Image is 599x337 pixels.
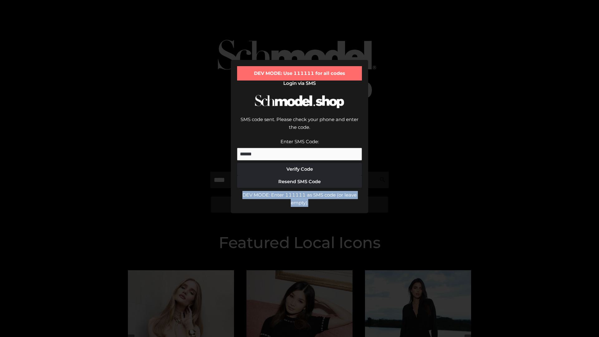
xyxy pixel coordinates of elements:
button: Resend SMS Code [237,175,362,188]
div: DEV MODE: Enter 111111 as SMS code (or leave empty). [237,191,362,207]
h2: Login via SMS [237,81,362,86]
div: DEV MODE: Use 111111 for all codes [237,66,362,81]
button: Verify Code [237,163,362,175]
div: SMS code sent. Please check your phone and enter the code. [237,115,362,138]
img: Schmodel Logo [253,89,346,114]
label: Enter SMS Code: [280,139,319,144]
